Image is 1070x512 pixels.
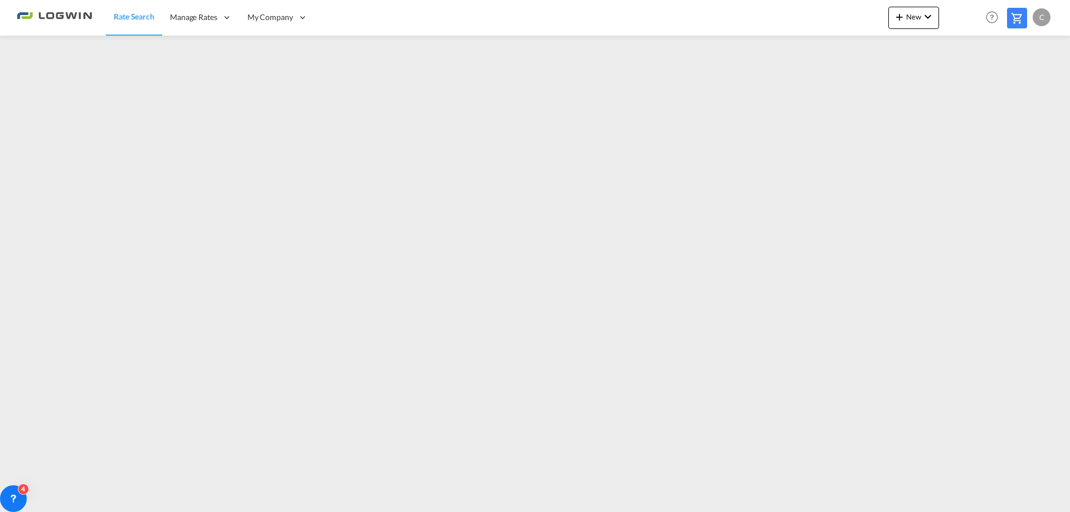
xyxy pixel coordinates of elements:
[8,454,47,495] iframe: Chat
[893,10,906,23] md-icon: icon-plus 400-fg
[1033,8,1050,26] div: C
[921,10,935,23] md-icon: icon-chevron-down
[888,7,939,29] button: icon-plus 400-fgNewicon-chevron-down
[17,5,92,30] img: 2761ae10d95411efa20a1f5e0282d2d7.png
[247,12,293,23] span: My Company
[114,12,154,21] span: Rate Search
[170,12,217,23] span: Manage Rates
[983,8,1007,28] div: Help
[893,12,935,21] span: New
[983,8,1001,27] span: Help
